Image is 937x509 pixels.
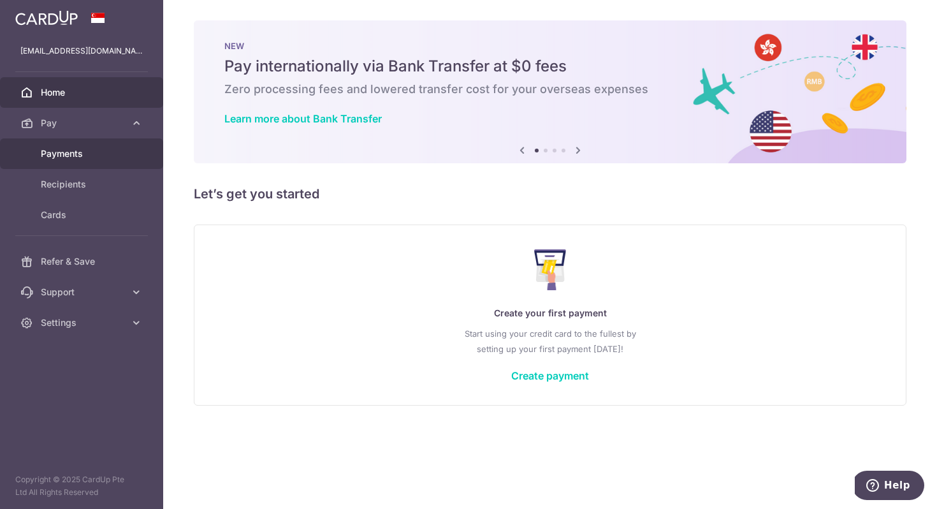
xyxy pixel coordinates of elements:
span: Settings [41,316,125,329]
span: Support [41,286,125,299]
h5: Let’s get you started [194,184,906,204]
a: Learn more about Bank Transfer [224,112,382,125]
h5: Pay internationally via Bank Transfer at $0 fees [224,56,876,77]
p: NEW [224,41,876,51]
a: Create payment [511,369,589,382]
img: Make Payment [534,249,567,290]
img: Bank transfer banner [194,20,906,163]
span: Payments [41,147,125,160]
span: Cards [41,209,125,221]
h6: Zero processing fees and lowered transfer cost for your overseas expenses [224,82,876,97]
p: [EMAIL_ADDRESS][DOMAIN_NAME] [20,45,143,57]
img: CardUp [15,10,78,26]
iframe: Opens a widget where you can find more information [855,471,924,503]
p: Start using your credit card to the fullest by setting up your first payment [DATE]! [220,326,880,357]
span: Refer & Save [41,255,125,268]
span: Home [41,86,125,99]
span: Pay [41,117,125,129]
span: Recipients [41,178,125,191]
p: Create your first payment [220,306,880,321]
